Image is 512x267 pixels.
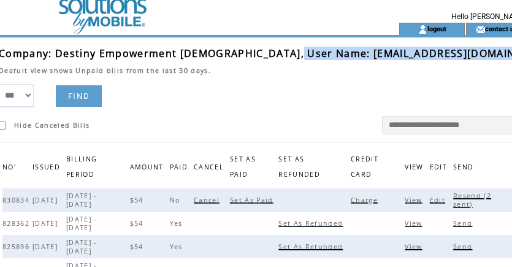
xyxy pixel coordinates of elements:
a: BILLING PERIOD [66,155,97,177]
span: Click to set this bill as paid [230,196,277,204]
a: Resend (2 sent) [453,192,491,207]
span: Click to view this bill [405,242,425,251]
a: View [405,242,425,250]
span: [DATE] - [DATE] [66,215,97,232]
a: logout [427,25,446,33]
a: AMOUNT [130,163,167,170]
span: Click to edit this bill [430,196,448,204]
span: Click to send this bill to cutomer's email [453,242,475,251]
span: $54 [130,196,147,204]
span: Click to charge this bill [351,196,381,204]
a: Edit [430,196,448,203]
span: SET AS REFUNDED [278,152,323,185]
span: CANCEL [194,160,227,177]
span: Hide Canceled Bills [14,121,90,130]
span: Click to view this bill [405,219,425,228]
span: 830834 [2,196,32,204]
span: PAID [170,160,191,177]
span: Click to view this bill [405,196,425,204]
span: [DATE] [32,196,61,204]
a: View [405,219,425,226]
span: Click to set this bill as refunded [278,219,346,228]
a: Set As Paid [230,196,277,203]
a: Send [453,242,475,250]
span: [DATE] [32,219,61,228]
span: $54 [130,219,147,228]
span: SET AS PAID [230,152,256,185]
span: NO' [2,160,19,177]
span: Click to send this bill to cutomer's email, the number is indicated how many times it already sent [453,192,491,209]
a: PAID [170,163,191,170]
span: Click to set this bill as refunded [278,242,346,251]
span: 825896 [2,242,32,251]
a: Cancel [194,196,223,203]
span: [DATE] - [DATE] [66,238,97,255]
span: $54 [130,242,147,251]
span: Send the bill to the customer's email [453,160,476,177]
span: VIEW [405,160,426,177]
span: Click to cancel this bill [194,196,223,204]
span: ISSUED [32,160,63,177]
a: Set As Refunded [278,219,346,226]
span: [DATE] [32,242,61,251]
img: contact_us_icon.gif [476,25,485,34]
span: Yes [170,219,186,228]
span: BILLING PERIOD [66,152,97,185]
a: NO' [2,163,19,170]
span: 828362 [2,219,32,228]
a: FIND [56,85,102,107]
span: AMOUNT [130,160,167,177]
img: account_icon.gif [418,25,427,34]
span: Click to send this bill to cutomer's email [453,219,475,228]
span: No [170,196,183,204]
span: Yes [170,242,186,251]
span: CREDIT CARD [351,152,378,185]
span: [DATE] - [DATE] [66,192,97,209]
a: View [405,196,425,203]
span: EDIT [430,160,450,177]
a: ISSUED [32,163,63,170]
a: Set As Refunded [278,242,346,250]
a: Send [453,219,475,226]
a: Charge [351,196,381,203]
